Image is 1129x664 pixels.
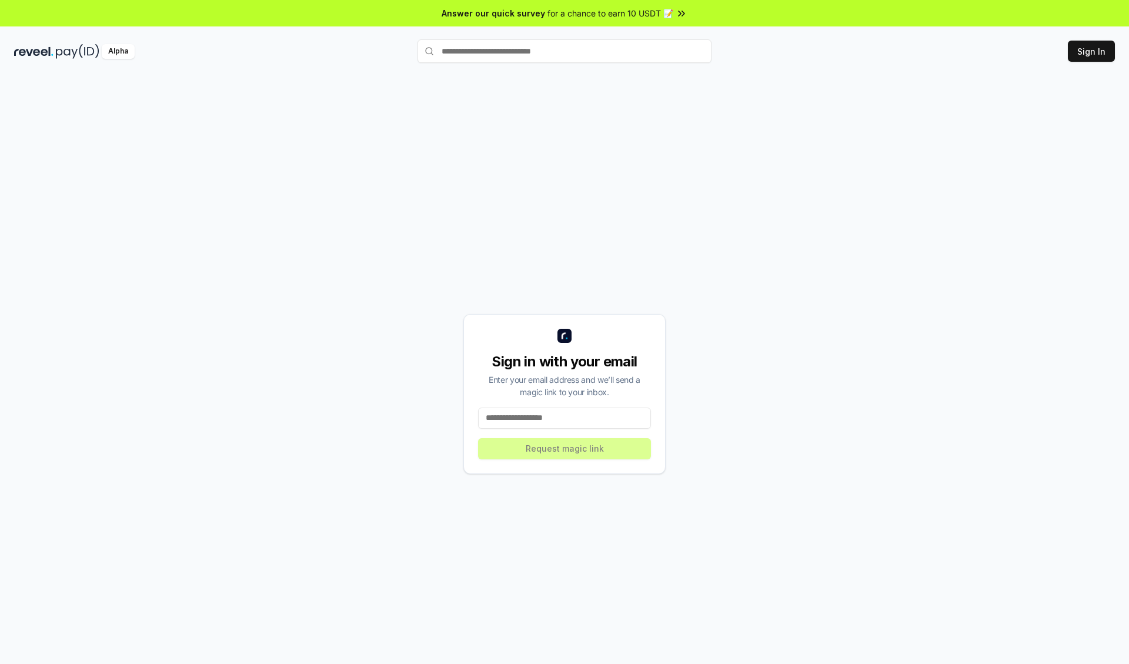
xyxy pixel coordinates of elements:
img: reveel_dark [14,44,54,59]
img: pay_id [56,44,99,59]
img: logo_small [557,329,572,343]
div: Alpha [102,44,135,59]
span: Answer our quick survey [442,7,545,19]
span: for a chance to earn 10 USDT 📝 [547,7,673,19]
button: Sign In [1068,41,1115,62]
div: Enter your email address and we’ll send a magic link to your inbox. [478,373,651,398]
div: Sign in with your email [478,352,651,371]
